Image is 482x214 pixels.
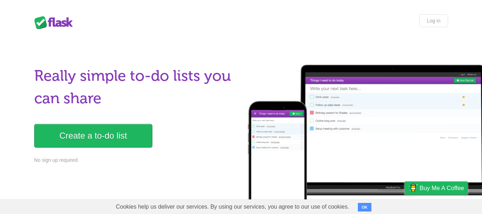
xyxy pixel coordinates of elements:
[34,65,237,110] h1: Really simple to-do lists you can share
[109,200,356,214] span: Cookies help us deliver our services. By using our services, you agree to our use of cookies.
[419,14,448,27] a: Log in
[34,156,237,164] p: No sign up required
[408,182,418,194] img: Buy me a coffee
[34,124,152,148] a: Create a to-do list
[420,182,464,194] span: Buy me a coffee
[405,181,468,195] a: Buy me a coffee
[34,16,77,29] div: Flask Lists
[358,203,372,211] button: OK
